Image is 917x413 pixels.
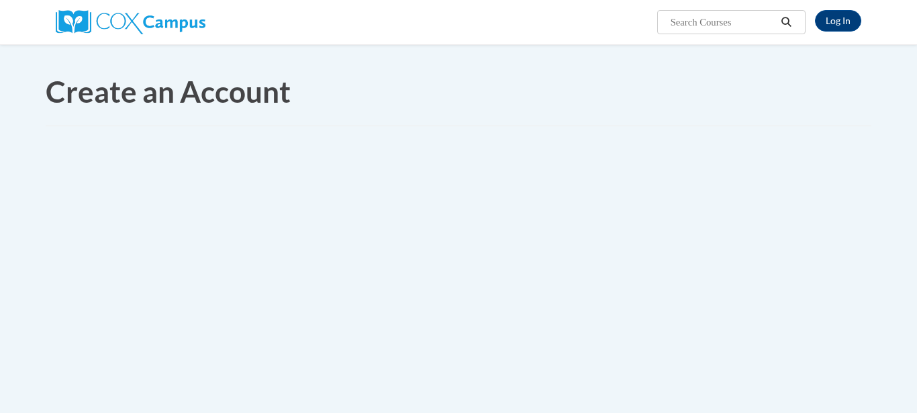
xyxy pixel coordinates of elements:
[777,14,797,30] button: Search
[781,17,793,28] i: 
[669,14,777,30] input: Search Courses
[46,74,291,109] span: Create an Account
[56,10,205,34] img: Cox Campus
[815,10,861,32] a: Log In
[56,15,205,27] a: Cox Campus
